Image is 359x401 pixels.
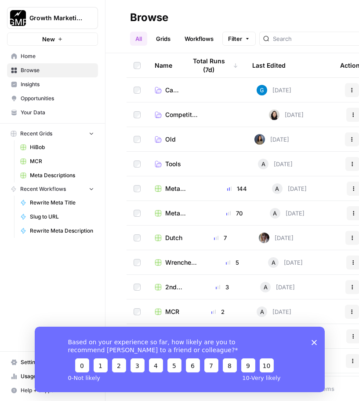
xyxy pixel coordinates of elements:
span: Home [21,52,94,60]
span: A [273,209,277,218]
div: [DATE] [260,282,295,292]
span: New [42,35,55,44]
div: Browse [130,11,168,25]
span: Dutch [165,233,182,242]
a: Call Prep [155,86,179,95]
span: Meta Description (from slug) [165,209,199,218]
span: Rewrite Meta Title [30,199,94,207]
span: A [260,307,264,316]
span: Your Data [21,109,94,117]
a: Your Data [7,106,98,120]
span: HiBob [30,143,94,151]
div: [DATE] [270,208,305,219]
a: Settings [7,355,98,369]
a: 2nd Family [155,283,185,292]
span: Recent Workflows [20,185,66,193]
span: Browse [21,66,94,74]
div: 2 [193,307,243,316]
div: [DATE] [259,233,294,243]
div: [DATE] [257,85,291,95]
span: A [272,258,276,267]
div: [DATE] [258,159,293,169]
span: Opportunities [21,95,94,102]
span: Meta Descriptions [30,171,94,179]
a: MCR [155,307,179,316]
span: Tools [165,160,181,168]
a: Opportunities [7,91,98,106]
a: Competitor Research [155,110,198,119]
a: Browse [7,63,98,77]
span: Usage [21,372,94,380]
div: [DATE] [254,134,289,145]
div: Last Edited [252,53,286,77]
div: 5 [211,258,254,267]
div: [DATE] [268,257,303,268]
span: Slug to URL [30,213,94,221]
a: Wrenchers (Bendpak) [155,258,197,267]
div: [DATE] [269,109,304,120]
span: Old [165,135,176,144]
a: Rewrite Meta Title [16,196,98,210]
span: Filter [228,34,242,43]
button: New [7,33,98,46]
span: Recent Grids [20,130,52,138]
a: MCR [16,154,98,168]
span: Wrenchers (Bendpak) [165,258,197,267]
div: 70 [213,209,256,218]
a: Workflows [179,32,219,46]
a: HiBob [16,140,98,154]
img: t5ef5oef8zpw1w4g2xghobes91mw [269,109,279,120]
span: Insights [21,80,94,88]
div: 7 [196,233,245,242]
a: Home [7,49,98,63]
a: Grids [151,32,176,46]
img: rw7z87w77s6b6ah2potetxv1z3h6 [259,233,269,243]
div: Name [155,53,172,77]
a: Slug to URL [16,210,98,224]
div: [DATE] [272,183,307,194]
button: Filter [222,32,256,46]
iframe: Survey from AirOps [35,327,325,392]
a: Meta Descriptions [16,168,98,182]
button: Recent Grids [7,127,98,140]
button: Recent Workflows [7,182,98,196]
img: u99bmcgxqvov025qtycidzovv28u [257,85,267,95]
a: Meta Description (from slug) [155,209,199,218]
div: [DATE] [257,306,291,317]
span: A [261,160,265,168]
button: Help + Support [7,383,98,397]
img: Growth Marketing Pro Logo [10,10,26,26]
span: Help + Support [21,386,94,394]
a: Insights [7,77,98,91]
span: A [264,283,268,292]
div: 3 [199,283,246,292]
span: MCR [165,307,179,316]
span: A [275,184,279,193]
a: All [130,32,147,46]
button: Workspace: Growth Marketing Pro [7,7,98,29]
span: Call Prep [165,86,179,95]
div: Total Runs (7d) [186,53,238,77]
span: 2nd Family [165,283,185,292]
a: Meta Descriptions [155,184,203,193]
span: Meta Descriptions [165,184,203,193]
span: MCR [30,157,94,165]
a: Usage [7,369,98,383]
div: 144 [217,184,258,193]
span: Competitor Research [165,110,198,119]
a: Tools [155,160,181,168]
